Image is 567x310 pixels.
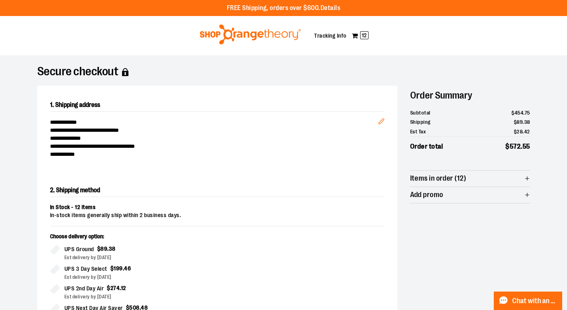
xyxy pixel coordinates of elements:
[523,119,524,125] span: .
[525,110,530,116] span: 75
[514,119,517,125] span: $
[410,191,443,199] span: Add promo
[100,246,107,252] span: 89
[124,265,131,272] span: 46
[514,129,517,135] span: $
[50,203,385,211] div: In Stock - 12 items
[410,187,530,203] button: Add promo
[50,233,211,245] p: Choose delivery option:
[107,285,110,291] span: $
[198,24,302,44] img: Shop Orangetheory
[50,284,60,294] input: UPS 2nd Day Air$274.12Est delivery by [DATE]
[50,245,60,254] input: UPS Ground$89.38Est delivery by [DATE]
[523,129,524,135] span: .
[64,254,211,261] div: Est delivery by [DATE]
[50,264,60,274] input: UPS 3 Day Select$199.46Est delivery by [DATE]
[37,68,530,76] h1: Secure checkout
[494,292,563,310] button: Chat with an Expert
[110,285,120,291] span: 274
[360,31,369,39] span: 12
[123,265,124,272] span: .
[114,265,123,272] span: 199
[120,285,121,291] span: .
[524,129,530,135] span: 42
[314,32,347,39] a: Tracking Info
[64,264,107,274] span: UPS 3 Day Select
[523,143,530,150] span: 55
[515,110,524,116] span: 454
[410,141,443,152] span: Order total
[410,171,530,187] button: Items in order (12)
[50,184,385,197] h2: 2. Shipping method
[64,293,211,300] div: Est delivery by [DATE]
[410,109,431,117] span: Subtotal
[410,86,530,105] h2: Order Summary
[50,211,385,219] div: In-stock items generally ship within 2 business days.
[410,175,467,182] span: Items in order (12)
[121,285,126,291] span: 12
[97,246,101,252] span: $
[109,246,116,252] span: 38
[524,119,530,125] span: 38
[505,143,510,150] span: $
[523,110,525,116] span: .
[50,99,385,112] h2: 1. Shipping address
[321,4,341,12] a: Details
[110,265,114,272] span: $
[227,4,341,13] p: FREE Shipping, orders over $600.
[410,118,431,126] span: Shipping
[372,105,391,133] button: Edit
[517,129,523,135] span: 28
[517,119,523,125] span: 89
[410,128,426,136] span: Est Tax
[107,246,109,252] span: .
[510,143,521,150] span: 572
[521,143,523,150] span: .
[64,245,94,254] span: UPS Ground
[511,110,515,116] span: $
[64,274,211,281] div: Est delivery by [DATE]
[64,284,104,293] span: UPS 2nd Day Air
[512,297,557,305] span: Chat with an Expert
